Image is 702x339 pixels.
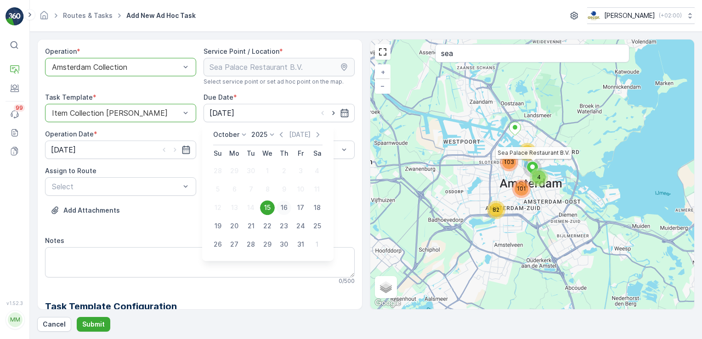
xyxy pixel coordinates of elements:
div: 4 [310,164,324,178]
th: Saturday [309,145,325,162]
div: 5 [210,182,225,197]
div: 3 [293,164,308,178]
th: Tuesday [243,145,259,162]
a: Routes & Tasks [63,11,113,19]
button: [PERSON_NAME](+02:00) [587,7,695,24]
h2: Task Template Configuration [45,299,355,313]
button: MM [6,308,24,332]
span: − [380,82,385,90]
div: 4 [530,168,548,186]
div: 22 [260,219,275,233]
label: Notes [45,237,64,244]
p: [PERSON_NAME] [604,11,655,20]
p: Add Attachments [63,206,120,215]
label: Assign to Route [45,167,96,175]
a: Layers [376,277,396,297]
p: Cancel [43,320,66,329]
div: 9 [277,182,291,197]
span: 103 [504,158,514,165]
span: 82 [493,206,499,213]
button: Cancel [37,317,71,332]
input: dd/mm/yyyy [45,141,196,159]
div: MM [8,312,23,327]
th: Wednesday [259,145,276,162]
div: 27 [227,237,242,252]
div: 17 [293,200,308,215]
span: 39 [524,148,531,155]
div: 31 [293,237,308,252]
div: 18 [310,200,324,215]
div: 7 [243,182,258,197]
div: 8 [260,182,275,197]
th: Friday [292,145,309,162]
span: Select service point or set ad hoc point on the map. [204,78,344,85]
a: View Fullscreen [376,45,390,59]
img: Google [373,297,403,309]
label: Task Template [45,93,93,101]
button: Submit [77,317,110,332]
div: 12 [210,200,225,215]
a: 99 [6,105,24,124]
div: 20 [227,219,242,233]
p: 2025 [251,130,267,139]
p: [DATE] [289,130,311,139]
p: ( +02:00 ) [659,12,682,19]
input: Search address or service points [435,44,629,62]
div: 15 [260,200,275,215]
span: v 1.52.3 [6,300,24,306]
div: 28 [243,237,258,252]
div: 30 [243,164,258,178]
div: 16 [277,200,291,215]
span: + [381,68,385,76]
input: dd/mm/yyyy [204,104,355,122]
button: Upload File [45,203,125,218]
label: Due Date [204,93,233,101]
span: Add New Ad Hoc Task [125,11,198,20]
p: Submit [82,320,105,329]
a: Open this area in Google Maps (opens a new window) [373,297,403,309]
div: 29 [260,237,275,252]
div: 2 [277,164,291,178]
div: 103 [500,153,518,171]
label: Service Point / Location [204,47,279,55]
p: October [213,130,239,139]
a: Homepage [39,14,49,22]
div: 19 [210,219,225,233]
div: 39 [518,143,537,161]
p: 0 / 500 [339,277,355,285]
p: Select [52,181,180,192]
div: 24 [293,219,308,233]
img: logo [6,7,24,26]
div: 13 [227,200,242,215]
div: 28 [210,164,225,178]
p: 99 [16,104,23,112]
div: 82 [487,201,505,219]
th: Thursday [276,145,292,162]
img: basis-logo_rgb2x.png [587,11,600,21]
label: Operation Date [45,130,94,138]
a: Zoom In [376,65,390,79]
div: 30 [277,237,291,252]
div: 26 [210,237,225,252]
div: 25 [310,219,324,233]
a: Zoom Out [376,79,390,93]
div: 10 [293,182,308,197]
div: 29 [227,164,242,178]
th: Sunday [209,145,226,162]
input: Sea Palace Restaurant B.V. [204,58,355,76]
div: 14 [243,200,258,215]
div: 101 [512,180,531,198]
div: 6 [227,182,242,197]
div: 23 [277,219,291,233]
div: 1 [260,164,275,178]
div: 1 [310,237,324,252]
div: 21 [243,219,258,233]
span: 101 [517,185,526,192]
label: Operation [45,47,77,55]
div: 11 [310,182,324,197]
th: Monday [226,145,243,162]
span: 4 [537,174,541,181]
